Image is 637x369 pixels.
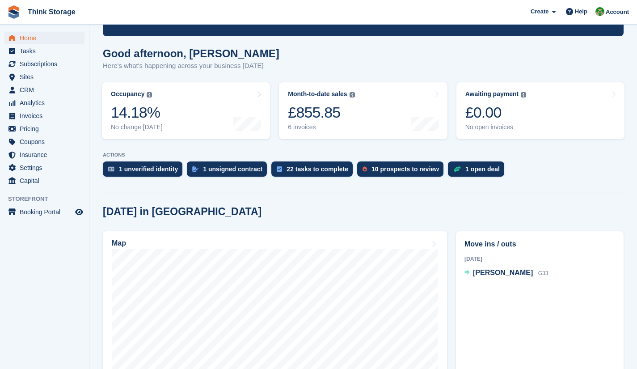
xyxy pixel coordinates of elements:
span: Pricing [20,123,73,135]
span: Account [606,8,629,17]
a: menu [4,161,84,174]
a: menu [4,58,84,70]
h2: Map [112,239,126,247]
img: icon-info-grey-7440780725fd019a000dd9b08b2336e03edf1995a4989e88bcd33f0948082b44.svg [147,92,152,98]
span: Tasks [20,45,73,57]
img: Sarah Mackie [595,7,604,16]
a: [PERSON_NAME] G33 [464,267,548,279]
div: 1 unsigned contract [203,165,262,173]
div: 1 unverified identity [119,165,178,173]
span: Home [20,32,73,44]
a: menu [4,123,84,135]
a: menu [4,84,84,96]
span: CRM [20,84,73,96]
a: menu [4,174,84,187]
img: prospect-51fa495bee0391a8d652442698ab0144808aea92771e9ea1ae160a38d050c398.svg [363,166,367,172]
a: menu [4,32,84,44]
a: menu [4,148,84,161]
img: icon-info-grey-7440780725fd019a000dd9b08b2336e03edf1995a4989e88bcd33f0948082b44.svg [350,92,355,98]
div: £855.85 [288,103,354,122]
h2: Move ins / outs [464,239,615,250]
a: menu [4,206,84,218]
a: Awaiting payment £0.00 No open invoices [456,82,624,139]
a: 1 unsigned contract [187,161,271,181]
span: Capital [20,174,73,187]
span: Storefront [8,195,89,204]
span: G33 [538,270,548,276]
img: stora-icon-8386f47178a22dfd0bd8f6a31ec36ba5ce8667c1dd55bd0f319d3a0aa187defe.svg [7,5,21,19]
div: 22 tasks to complete [287,165,348,173]
span: Sites [20,71,73,83]
a: menu [4,97,84,109]
span: Analytics [20,97,73,109]
img: contract_signature_icon-13c848040528278c33f63329250d36e43548de30e8caae1d1a13099fd9432cc5.svg [192,166,198,172]
a: menu [4,71,84,83]
div: 14.18% [111,103,163,122]
span: Create [531,7,548,16]
a: Think Storage [24,4,79,19]
img: deal-1b604bf984904fb50ccaf53a9ad4b4a5d6e5aea283cecdc64d6e3604feb123c2.svg [453,166,461,172]
img: icon-info-grey-7440780725fd019a000dd9b08b2336e03edf1995a4989e88bcd33f0948082b44.svg [521,92,526,98]
a: menu [4,136,84,148]
div: Awaiting payment [465,90,519,98]
div: Month-to-date sales [288,90,347,98]
span: Booking Portal [20,206,73,218]
a: Preview store [74,207,84,217]
span: Insurance [20,148,73,161]
h2: [DATE] in [GEOGRAPHIC_DATA] [103,206,262,218]
a: 22 tasks to complete [271,161,357,181]
p: Here's what's happening across your business [DATE] [103,61,279,71]
a: 10 prospects to review [357,161,448,181]
a: 1 unverified identity [103,161,187,181]
span: [PERSON_NAME] [473,269,533,276]
span: Subscriptions [20,58,73,70]
a: 1 open deal [448,161,509,181]
div: 10 prospects to review [371,165,439,173]
span: Coupons [20,136,73,148]
div: No open invoices [465,123,527,131]
img: task-75834270c22a3079a89374b754ae025e5fb1db73e45f91037f5363f120a921f8.svg [277,166,282,172]
div: No change [DATE] [111,123,163,131]
div: 1 open deal [465,165,500,173]
div: 6 invoices [288,123,354,131]
span: Invoices [20,110,73,122]
div: Occupancy [111,90,144,98]
span: Help [575,7,587,16]
a: Month-to-date sales £855.85 6 invoices [279,82,447,139]
a: Occupancy 14.18% No change [DATE] [102,82,270,139]
h1: Good afternoon, [PERSON_NAME] [103,47,279,59]
img: verify_identity-adf6edd0f0f0b5bbfe63781bf79b02c33cf7c696d77639b501bdc392416b5a36.svg [108,166,114,172]
span: Settings [20,161,73,174]
div: [DATE] [464,255,615,263]
div: £0.00 [465,103,527,122]
a: menu [4,45,84,57]
a: menu [4,110,84,122]
p: ACTIONS [103,152,624,158]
